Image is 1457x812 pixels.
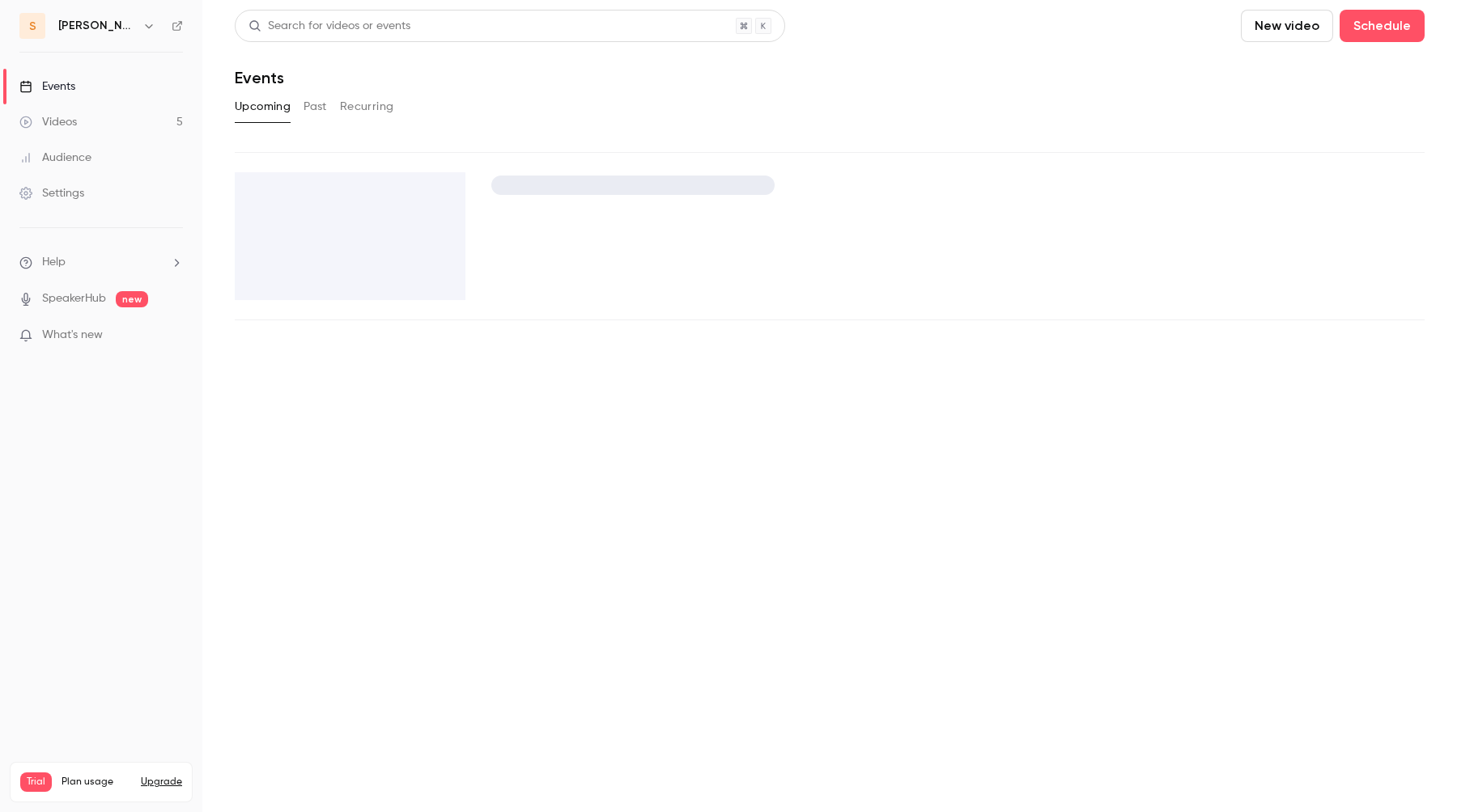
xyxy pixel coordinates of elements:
button: Upgrade [141,776,182,789]
div: Settings [19,185,84,201]
button: Schedule [1340,10,1425,42]
span: Plan usage [62,776,131,789]
span: new [116,291,148,307]
a: SpeakerHub [42,290,106,307]
button: Past [304,94,327,120]
h1: Events [235,68,284,87]
button: Upcoming [235,94,291,120]
div: Events [19,78,75,95]
button: New video [1241,10,1333,42]
div: Videos [19,114,77,130]
button: Recurring [340,94,394,120]
li: help-dropdown-opener [19,254,183,271]
div: Audience [19,150,91,166]
span: s [29,18,36,35]
span: What's new [42,327,103,344]
h6: [PERSON_NAME] [58,18,136,34]
span: Trial [20,772,52,792]
div: Search for videos or events [248,18,410,35]
span: Help [42,254,66,271]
